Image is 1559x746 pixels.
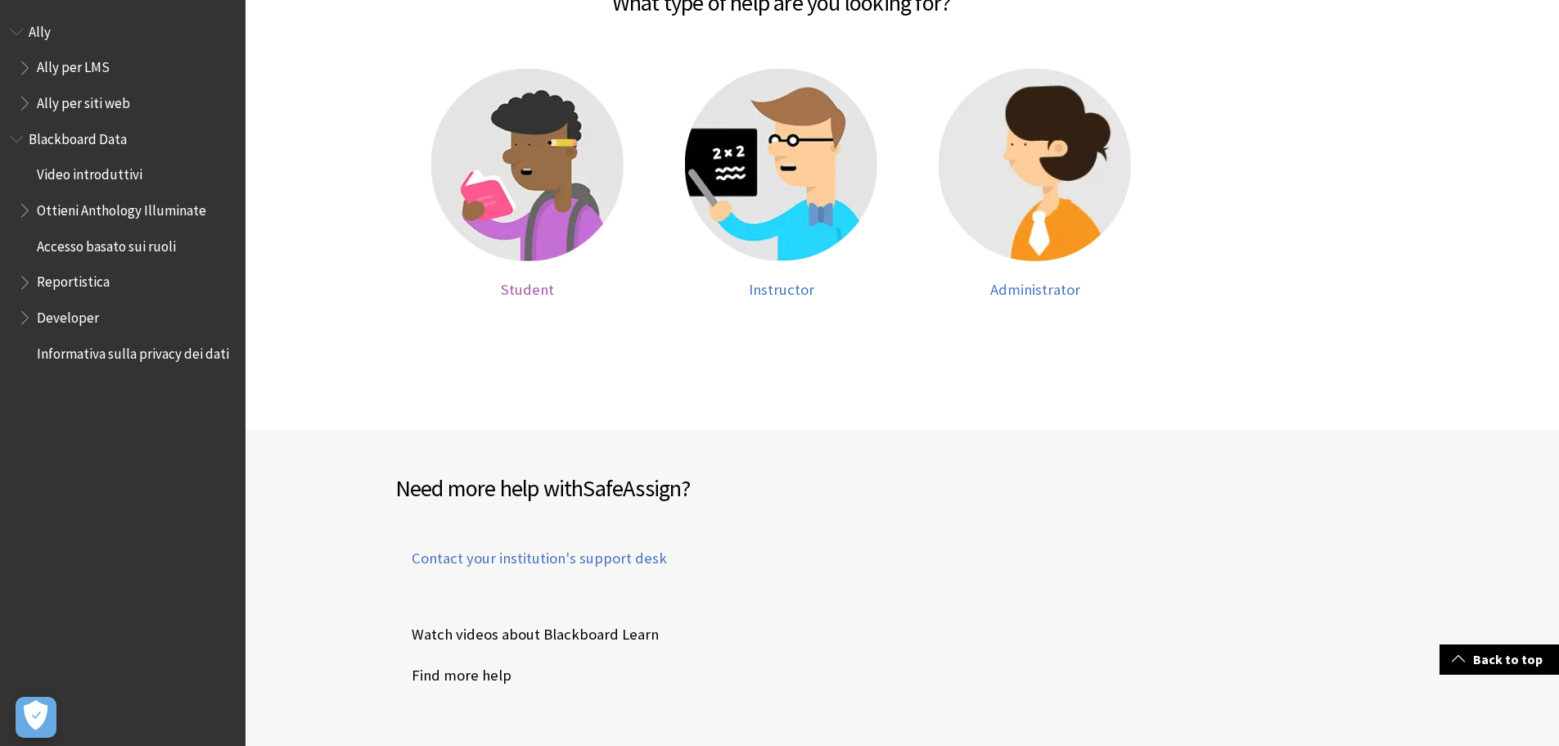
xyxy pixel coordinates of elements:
span: Accesso basato sui ruoli [37,233,176,255]
span: Video introduttivi [37,161,142,183]
button: Apri preferenze [16,697,56,738]
img: Student help [431,69,624,261]
span: Instructor [749,280,814,299]
span: Reportistica [37,269,110,291]
a: Student help Student [417,69,638,299]
a: Find more help [395,663,511,688]
span: Developer [37,304,99,326]
h2: Need more help with ? [395,471,903,505]
span: Administrator [990,280,1080,299]
span: Informativa sulla privacy dei dati [37,340,229,362]
span: Ally per siti web [37,89,130,111]
nav: Book outline for Anthology Ally Help [10,18,236,117]
span: SafeAssign [583,473,681,503]
a: Watch videos about Blackboard Learn [395,622,659,647]
a: Contact your institution's support desk [395,548,667,589]
span: Student [501,280,554,299]
span: Blackboard Data [29,125,127,147]
span: Ally per LMS [37,54,110,76]
img: Instructor help [685,69,877,261]
a: Back to top [1440,644,1559,675]
a: Administrator help Administrator [925,69,1146,299]
img: Administrator help [939,69,1131,261]
nav: Book outline for Anthology Illuminate [10,125,236,368]
span: Ally [29,18,51,40]
span: Ottieni Anthology Illuminate [37,197,206,219]
span: Contact your institution's support desk [395,548,667,569]
a: Instructor help Instructor [671,69,892,299]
